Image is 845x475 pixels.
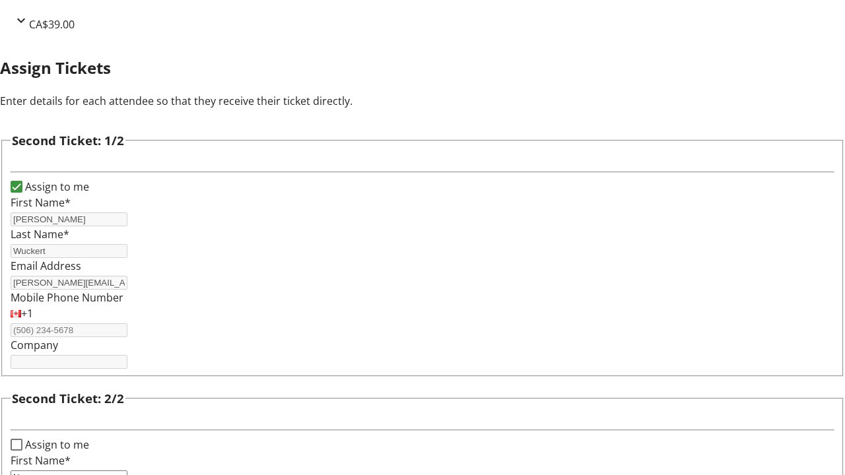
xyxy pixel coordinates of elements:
[22,179,89,195] label: Assign to me
[29,17,75,32] span: CA$39.00
[22,437,89,453] label: Assign to me
[11,195,71,210] label: First Name*
[12,131,124,150] h3: Second Ticket: 1/2
[11,290,123,305] label: Mobile Phone Number
[11,338,58,352] label: Company
[12,389,124,408] h3: Second Ticket: 2/2
[11,227,69,241] label: Last Name*
[11,453,71,468] label: First Name*
[11,323,127,337] input: (506) 234-5678
[11,259,81,273] label: Email Address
